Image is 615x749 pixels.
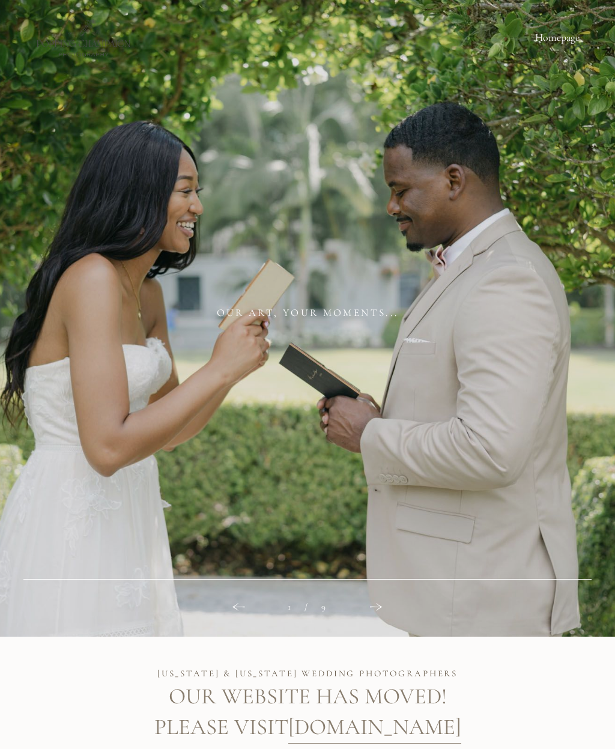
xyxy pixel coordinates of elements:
[217,305,244,321] span: OUR
[35,17,132,58] img: Popping Champaign Photography
[288,714,461,741] a: [DOMAIN_NAME]
[288,712,461,744] u: [DOMAIN_NAME]
[304,601,309,612] span: /
[288,601,327,613] h5: 1 9
[249,305,279,321] span: ART,
[529,31,586,45] a: Homepage
[154,683,452,741] a: OUR WEBSITE HAS MOVED! PLEASE VISIT
[323,305,399,321] span: MOMENTS...
[35,668,580,679] h5: [US_STATE] & [US_STATE] wedding photographers
[283,305,319,321] span: YOUR
[103,638,513,666] span: [US_STATE] WEDDING PHOTOGRAPHERS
